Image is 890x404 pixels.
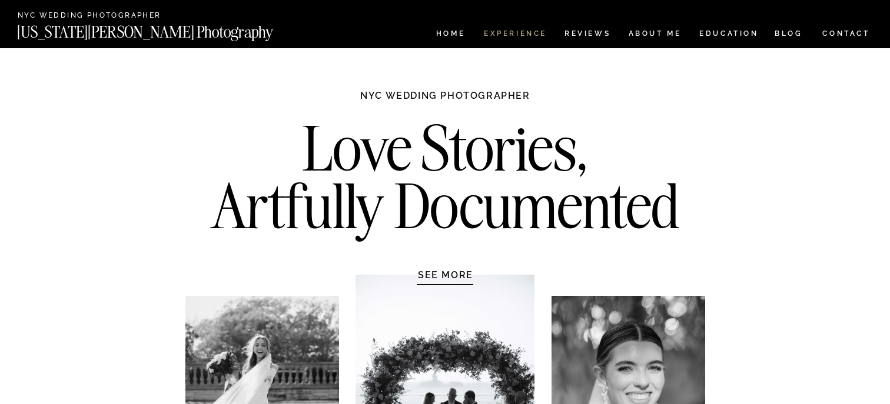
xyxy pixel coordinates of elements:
[18,12,195,21] a: NYC Wedding Photographer
[17,24,313,34] a: [US_STATE][PERSON_NAME] Photography
[698,30,760,40] a: EDUCATION
[564,30,609,40] a: REVIEWS
[335,89,556,113] h1: NYC WEDDING PHOTOGRAPHER
[198,119,692,243] h2: Love Stories, Artfully Documented
[628,30,682,40] a: ABOUT ME
[822,27,871,40] a: CONTACT
[390,269,502,281] a: SEE MORE
[434,30,467,40] a: HOME
[484,30,546,40] a: Experience
[775,30,803,40] a: BLOG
